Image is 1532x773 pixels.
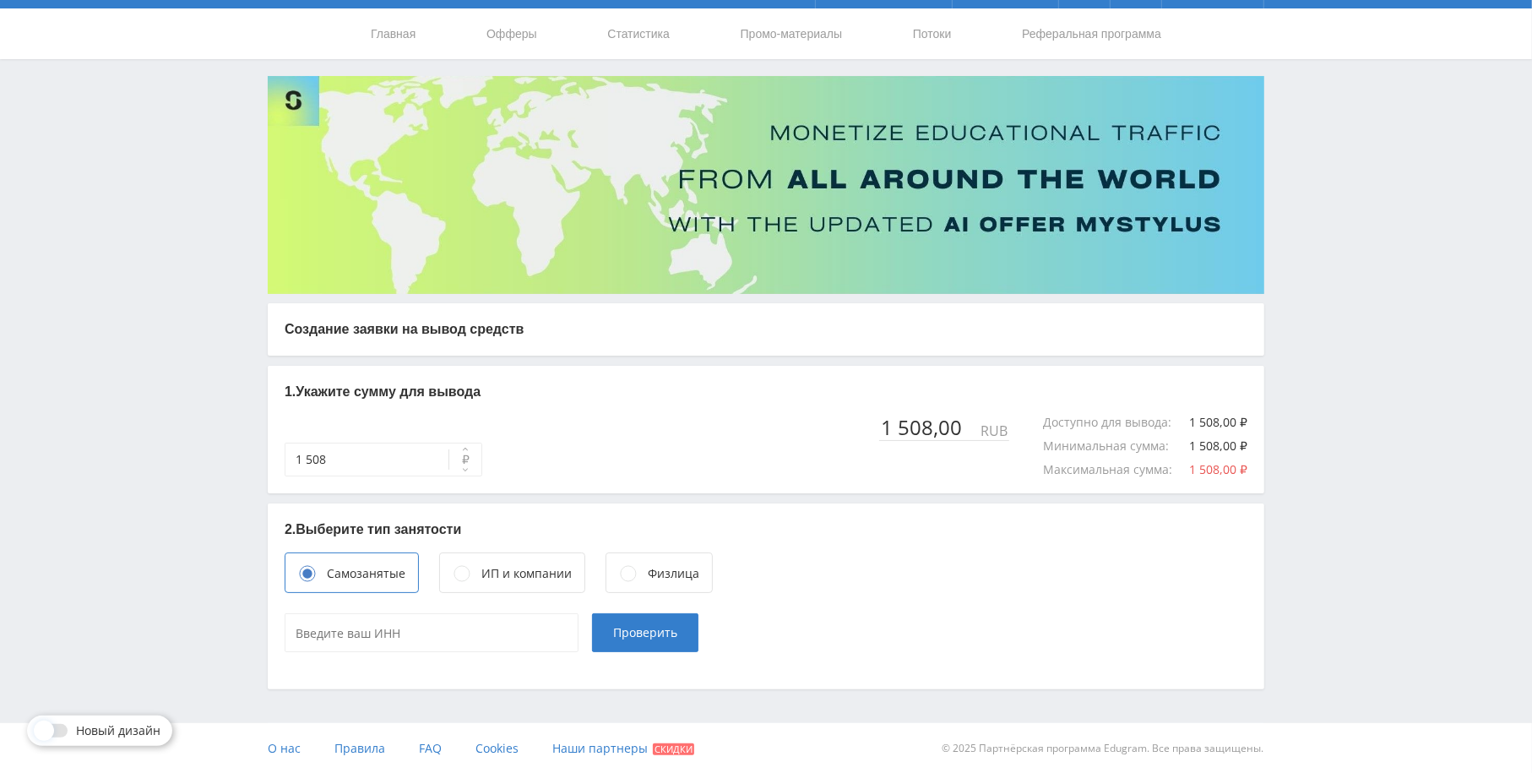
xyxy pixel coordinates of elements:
a: Реферальная программа [1020,8,1163,59]
span: Наши партнеры [552,740,648,756]
div: Максимальная сумма : [1043,463,1189,476]
span: Новый дизайн [76,724,160,738]
a: Потоки [911,8,953,59]
button: ₽ [448,443,482,476]
div: RUB [979,423,1009,438]
div: Минимальная сумма : [1043,439,1186,453]
button: Проверить [592,613,698,652]
span: 1 508,00 ₽ [1189,461,1247,477]
div: ИП и компании [481,564,572,583]
a: Статистика [606,8,671,59]
span: Правила [334,740,385,756]
div: 1 508,00 ₽ [1189,439,1247,453]
a: Промо-материалы [739,8,844,59]
span: О нас [268,740,301,756]
span: Скидки [653,743,694,755]
div: 1 508,00 ₽ [1189,416,1247,429]
div: 1 508,00 [879,416,979,439]
p: 2. Выберите тип занятости [285,520,1247,539]
div: Физлица [648,564,699,583]
span: Cookies [475,740,519,756]
p: Создание заявки на вывод средств [285,320,1247,339]
input: Введите ваш ИНН [285,613,579,652]
p: 1. Укажите сумму для вывода [285,383,1247,401]
span: Проверить [613,626,677,640]
a: Главная [369,8,417,59]
div: Доступно для вывода : [1043,416,1188,429]
img: Banner [268,76,1264,294]
span: FAQ [419,740,442,756]
a: Офферы [485,8,539,59]
div: Самозанятые [327,564,405,583]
